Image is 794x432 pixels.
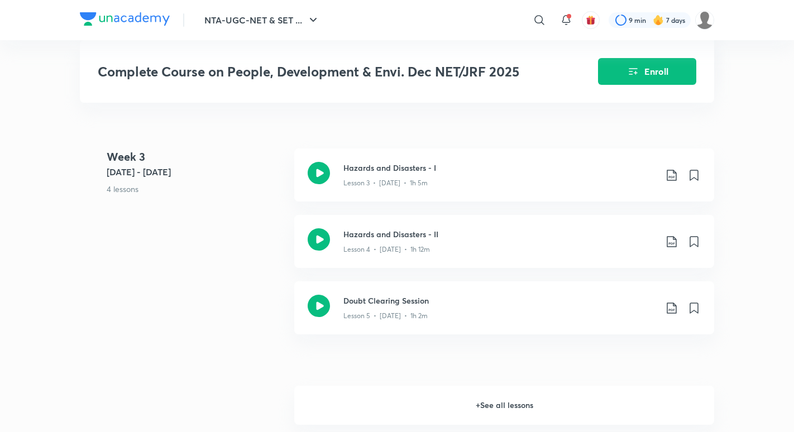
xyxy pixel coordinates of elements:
a: Hazards and Disasters - IILesson 4 • [DATE] • 1h 12m [294,215,714,281]
h3: Complete Course on People, Development & Envi. Dec NET/JRF 2025 [98,64,535,80]
button: avatar [582,11,600,29]
a: Doubt Clearing SessionLesson 5 • [DATE] • 1h 2m [294,281,714,348]
h4: Week 3 [107,148,285,165]
h5: [DATE] - [DATE] [107,165,285,179]
img: streak [653,15,664,26]
img: avatar [586,15,596,25]
h3: Hazards and Disasters - I [343,162,656,174]
p: 4 lessons [107,183,285,195]
img: Company Logo [80,12,170,26]
p: Lesson 5 • [DATE] • 1h 2m [343,311,428,321]
p: Lesson 3 • [DATE] • 1h 5m [343,178,428,188]
button: NTA-UGC-NET & SET ... [198,9,327,31]
a: Hazards and Disasters - ILesson 3 • [DATE] • 1h 5m [294,148,714,215]
button: Enroll [598,58,696,85]
h3: Hazards and Disasters - II [343,228,656,240]
img: ravleen kaur [695,11,714,30]
a: Company Logo [80,12,170,28]
h6: + See all lessons [294,386,714,425]
h3: Doubt Clearing Session [343,295,656,306]
p: Lesson 4 • [DATE] • 1h 12m [343,244,430,255]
